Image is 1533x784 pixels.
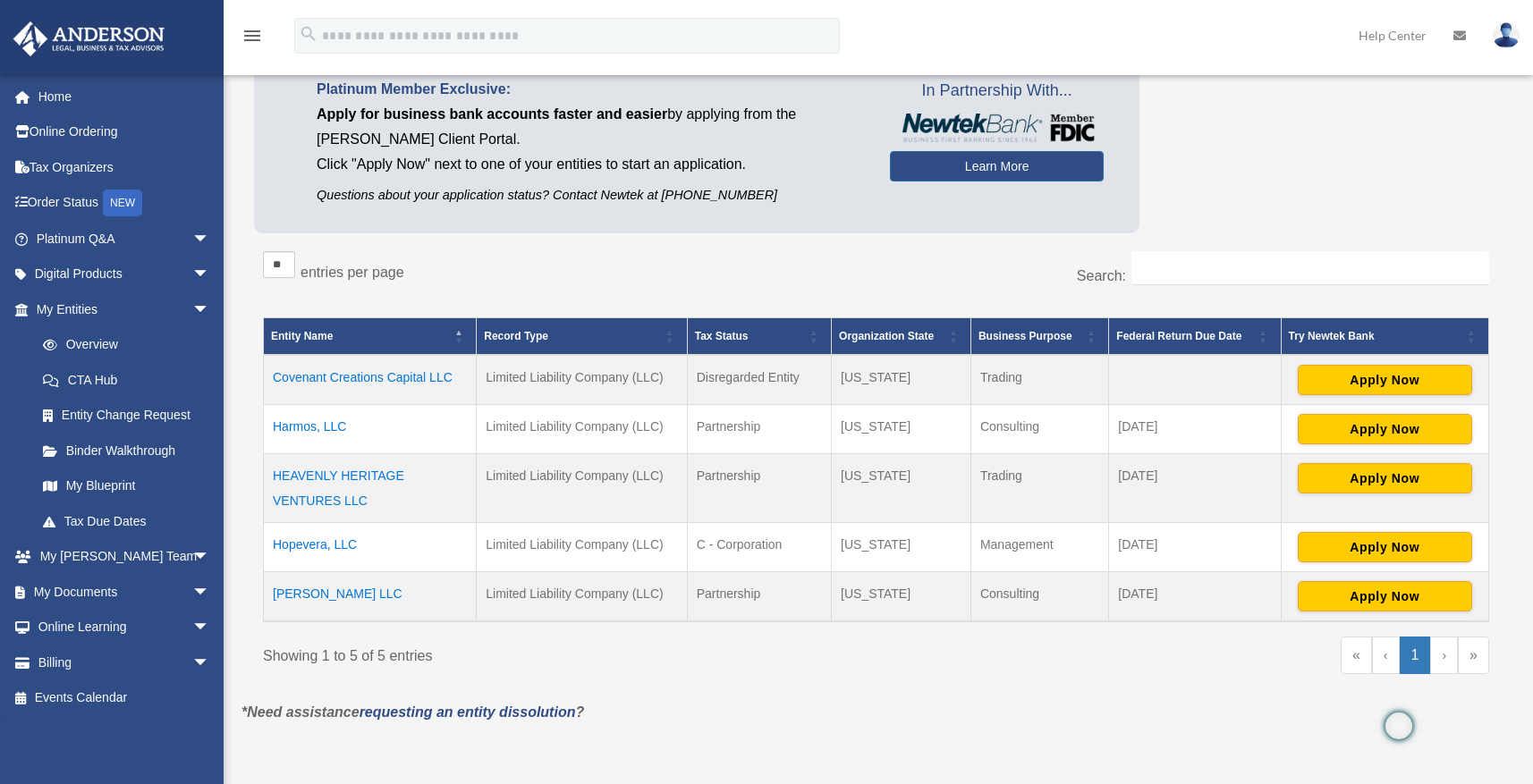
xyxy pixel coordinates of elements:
[477,404,687,453] td: Limited Liability Company (LLC)
[1289,325,1461,347] div: Try Newtek Bank
[264,522,477,571] td: Hopevera, LLC
[192,291,228,328] span: arrow_drop_down
[687,317,831,355] th: Tax Status: Activate to sort
[317,102,863,152] p: by applying from the [PERSON_NAME] Client Portal.
[103,190,142,216] div: NEW
[1400,636,1431,674] a: 1
[1430,636,1458,674] a: Next
[687,404,831,453] td: Partnership
[13,574,237,610] a: My Documentsarrow_drop_down
[317,77,863,102] p: Platinum Member Exclusive:
[192,221,228,257] span: arrow_drop_down
[1298,463,1472,493] button: Apply Now
[25,327,219,363] a: Overview
[241,25,263,46] i: menu
[1109,404,1281,453] td: [DATE]
[264,453,477,522] td: HEAVENLY HERITAGE VENTURES LLC
[13,221,237,257] a: Platinum Q&Aarrow_drop_down
[687,571,831,621] td: Partnership
[695,330,749,342] span: Tax Status
[13,291,228,327] a: My Entitiesarrow_drop_down
[264,317,477,355] th: Entity Name: Activate to invert sorting
[13,645,237,680] a: Billingarrow_drop_down
[1298,581,1472,611] button: Apply Now
[1109,317,1281,355] th: Federal Return Due Date: Activate to sort
[899,114,1095,142] img: NewtekBankLogoSM.png
[484,330,548,342] span: Record Type
[241,704,584,720] em: *Need assistance ?
[477,317,687,355] th: Record Type: Activate to sort
[8,21,170,56] img: Anderson Advisors Platinum Portal
[832,453,971,522] td: [US_STATE]
[13,185,237,222] a: Order StatusNEW
[477,522,687,571] td: Limited Liability Company (LLC)
[299,24,318,44] i: search
[970,571,1108,621] td: Consulting
[1281,317,1488,355] th: Try Newtek Bank : Activate to sort
[317,152,863,177] p: Click "Apply Now" next to one of your entities to start an application.
[25,468,228,504] a: My Blueprint
[477,453,687,522] td: Limited Liability Company (LLC)
[192,257,228,293] span: arrow_drop_down
[1298,414,1472,444] button: Apply Now
[1298,532,1472,562] button: Apply Now
[1116,330,1241,342] span: Federal Return Due Date
[978,330,1072,342] span: Business Purpose
[25,433,228,468] a: Binder Walkthrough
[301,265,404,280] label: entries per page
[832,571,971,621] td: [US_STATE]
[687,453,831,522] td: Partnership
[687,355,831,405] td: Disregarded Entity
[13,680,237,716] a: Events Calendar
[477,355,687,405] td: Limited Liability Company (LLC)
[832,355,971,405] td: [US_STATE]
[25,503,228,539] a: Tax Due Dates
[970,522,1108,571] td: Management
[1341,636,1372,674] a: First
[192,539,228,576] span: arrow_drop_down
[970,453,1108,522] td: Trading
[890,77,1104,105] span: In Partnership With...
[192,645,228,681] span: arrow_drop_down
[192,610,228,646] span: arrow_drop_down
[264,571,477,621] td: [PERSON_NAME] LLC
[1298,365,1472,395] button: Apply Now
[13,114,237,150] a: Online Ordering
[25,362,228,398] a: CTA Hub
[687,522,831,571] td: C - Corporation
[264,355,477,405] td: Covenant Creations Capital LLC
[970,404,1108,453] td: Consulting
[264,404,477,453] td: Harmos, LLC
[13,539,237,575] a: My [PERSON_NAME] Teamarrow_drop_down
[890,151,1104,181] a: Learn More
[839,330,934,342] span: Organization State
[970,317,1108,355] th: Business Purpose: Activate to sort
[832,404,971,453] td: [US_STATE]
[25,398,228,434] a: Entity Change Request
[192,574,228,611] span: arrow_drop_down
[13,79,237,114] a: Home
[317,184,863,207] p: Questions about your application status? Contact Newtek at [PHONE_NUMBER]
[1077,268,1126,283] label: Search:
[832,522,971,571] td: [US_STATE]
[970,355,1108,405] td: Trading
[271,330,333,342] span: Entity Name
[317,106,667,122] span: Apply for business bank accounts faster and easier
[1372,636,1400,674] a: Previous
[1493,22,1520,48] img: User Pic
[241,31,263,46] a: menu
[13,257,237,292] a: Digital Productsarrow_drop_down
[832,317,971,355] th: Organization State: Activate to sort
[1109,522,1281,571] td: [DATE]
[13,610,237,645] a: Online Learningarrow_drop_down
[1458,636,1489,674] a: Last
[263,636,863,669] div: Showing 1 to 5 of 5 entries
[1109,453,1281,522] td: [DATE]
[13,149,237,185] a: Tax Organizers
[477,571,687,621] td: Limited Liability Company (LLC)
[1109,571,1281,621] td: [DATE]
[360,704,576,720] a: requesting an entity dissolution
